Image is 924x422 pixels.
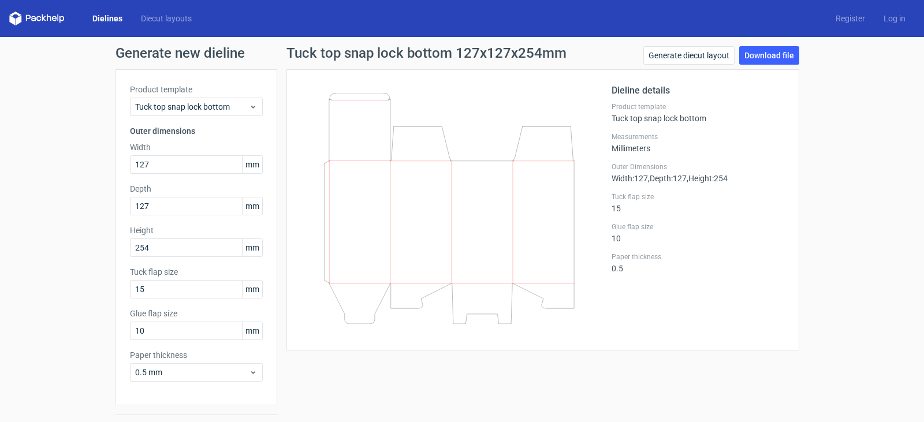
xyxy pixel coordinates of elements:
a: Diecut layouts [132,13,201,24]
a: Generate diecut layout [643,46,735,65]
h2: Dieline details [612,84,785,98]
span: , Depth : 127 [648,174,687,183]
h1: Tuck top snap lock bottom 127x127x254mm [286,46,567,60]
a: Dielines [83,13,132,24]
div: 10 [612,222,785,243]
label: Height [130,225,263,236]
label: Measurements [612,132,785,141]
span: 0.5 mm [135,367,249,378]
span: Tuck top snap lock bottom [135,101,249,113]
div: 0.5 [612,252,785,273]
div: Tuck top snap lock bottom [612,102,785,123]
label: Tuck flap size [612,192,785,201]
span: mm [242,322,262,339]
div: 15 [612,192,785,213]
label: Product template [130,84,263,95]
label: Product template [612,102,785,111]
div: Millimeters [612,132,785,153]
label: Tuck flap size [130,266,263,278]
span: Width : 127 [612,174,648,183]
label: Depth [130,183,263,195]
label: Outer Dimensions [612,162,785,171]
a: Download file [739,46,799,65]
label: Paper thickness [130,349,263,361]
label: Glue flap size [612,222,785,231]
a: Register [826,13,874,24]
span: mm [242,156,262,173]
h3: Outer dimensions [130,125,263,137]
label: Glue flap size [130,308,263,319]
span: mm [242,281,262,298]
span: mm [242,239,262,256]
label: Width [130,141,263,153]
a: Log in [874,13,915,24]
label: Paper thickness [612,252,785,262]
span: mm [242,197,262,215]
h1: Generate new dieline [115,46,808,60]
span: , Height : 254 [687,174,728,183]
